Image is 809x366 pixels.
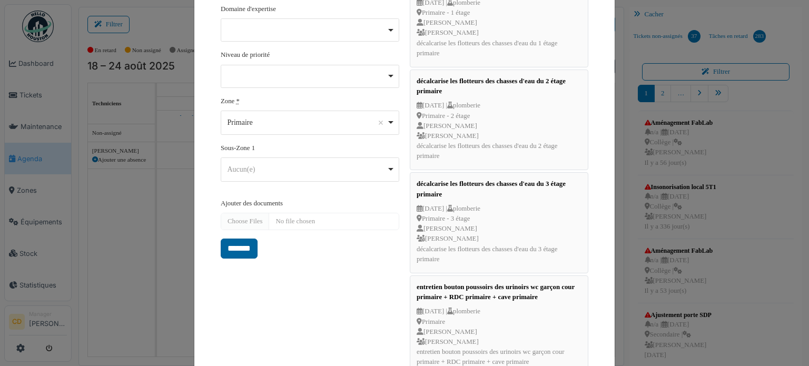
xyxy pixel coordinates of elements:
[417,38,581,58] p: décalcarise les flotteurs des chasses d'eau du 1 étage primaire
[221,50,270,60] label: Niveau de priorité
[228,117,387,128] div: Primaire
[221,143,255,153] label: Sous-Zone 1
[221,199,283,209] label: Ajouter des documents
[415,202,584,264] div: [DATE] | plomberie Primaire - 3 étage [PERSON_NAME] [PERSON_NAME]
[376,117,386,128] button: Remove item: '1569'
[228,164,387,175] div: Aucun(e)
[236,97,240,105] abbr: required
[415,74,584,98] div: décalcarise les flotteurs des chasses d'eau du 2 étage primaire
[410,172,588,273] a: décalcarise les flotteurs des chasses d'eau du 3 étage primaire [DATE] |plomberie Primaire - 3 ét...
[415,98,584,161] div: [DATE] | plomberie Primaire - 2 étage [PERSON_NAME] [PERSON_NAME]
[410,70,588,171] a: décalcarise les flotteurs des chasses d'eau du 2 étage primaire [DATE] |plomberie Primaire - 2 ét...
[221,4,276,14] label: Domaine d'expertise
[221,96,234,106] label: Zone
[417,244,581,264] p: décalcarise les flotteurs des chasses d'eau du 3 étage primaire
[415,280,584,304] div: entretien bouton poussoirs des urinoirs wc garçon cour primaire + RDC primaire + cave primaire
[417,141,581,161] p: décalcarise les flotteurs des chasses d'eau du 2 étage primaire
[415,177,584,201] div: décalcarise les flotteurs des chasses d'eau du 3 étage primaire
